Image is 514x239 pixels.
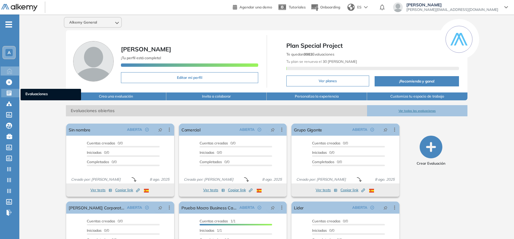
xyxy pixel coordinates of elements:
button: Copiar link [228,186,252,194]
span: [PERSON_NAME] [121,45,171,53]
span: Cuentas creadas [87,219,115,223]
button: Ver tests [316,186,337,194]
span: pushpin [383,127,388,132]
img: world [347,4,355,11]
span: check-circle [145,206,149,209]
span: ABIERTA [239,127,255,132]
button: pushpin [154,125,167,134]
span: Alkemy General [69,20,97,25]
span: Iniciadas [312,150,327,155]
button: Personaliza la experiencia [267,92,367,100]
img: Foto de perfil [73,41,114,82]
span: ABIERTA [352,205,367,210]
img: ESP [257,189,262,192]
span: check-circle [370,128,374,131]
span: 8 ago. 2025 [260,177,284,182]
span: 0/0 [312,219,348,223]
span: 0/0 [87,150,109,155]
span: Copiar link [228,187,252,193]
span: Creado por: [PERSON_NAME] [181,177,236,182]
span: check-circle [258,206,261,209]
span: 0/0 [87,219,123,223]
span: ES [357,5,362,10]
button: ¡Recomienda y gana! [375,76,459,86]
a: Grupo Gigante [294,124,322,136]
span: check-circle [370,206,374,209]
a: Prueba Macro Business Case [181,202,237,214]
span: Iniciadas [312,228,327,233]
button: Ver tests [203,186,225,194]
img: ESP [369,189,374,192]
span: Creado por: [PERSON_NAME] [294,177,348,182]
span: Onboarding [320,5,340,9]
span: 0/0 [312,228,334,233]
span: 0/0 [87,141,123,145]
span: Crear Evaluación [417,161,445,166]
button: pushpin [266,125,279,134]
span: Copiar link [115,187,140,193]
button: Ver planes [286,76,369,86]
img: ESP [144,189,149,192]
span: Cuentas creadas [200,141,228,145]
span: Iniciadas [87,228,102,233]
span: A [8,50,11,55]
span: Creado por: [PERSON_NAME] [69,177,123,182]
span: ABIERTA [239,205,255,210]
b: 9983 [304,52,312,57]
img: Logo [1,4,37,11]
span: 0/0 [200,150,222,155]
span: Cuentas creadas [312,219,340,223]
span: check-circle [258,128,261,131]
a: [PERSON_NAME] Corporation [69,202,125,214]
span: Completados [312,160,334,164]
i: - [5,24,12,25]
button: Editar mi perfil [121,72,258,83]
a: Lider [294,202,304,214]
span: [PERSON_NAME] [406,2,498,7]
span: 0/0 [87,228,109,233]
span: Plan Special Project [286,41,459,50]
button: Onboarding [311,1,340,14]
span: Completados [87,160,109,164]
span: 0/0 [200,141,236,145]
span: Iniciadas [200,150,214,155]
button: Copiar link [115,186,140,194]
span: Evaluaciones [25,91,76,98]
span: pushpin [271,127,275,132]
span: 0/0 [312,150,334,155]
button: pushpin [379,203,392,212]
span: pushpin [158,127,162,132]
button: Copiar link [340,186,365,194]
span: 8 ago. 2025 [147,177,172,182]
span: ABIERTA [127,127,142,132]
span: pushpin [383,205,388,210]
a: Comercial [181,124,200,136]
span: 8 ago. 2025 [372,177,397,182]
span: Completados [200,160,222,164]
b: 30 [PERSON_NAME] [322,59,357,64]
button: Ver tests [90,186,112,194]
button: pushpin [154,203,167,212]
img: arrow [364,6,368,8]
button: Crear Evaluación [417,136,445,166]
span: 0/0 [87,160,117,164]
span: ABIERTA [352,127,367,132]
span: Te quedan Evaluaciones [286,52,334,57]
button: pushpin [266,203,279,212]
span: Iniciadas [200,228,214,233]
button: pushpin [379,125,392,134]
a: Agendar una demo [233,3,272,10]
span: ¡Tu perfil está completo! [121,56,161,60]
span: Agendar una demo [239,5,272,9]
span: 0/0 [200,160,229,164]
span: Tutoriales [289,5,306,9]
button: Crea una evaluación [66,92,166,100]
button: Ver todas las evaluaciones [367,105,467,116]
span: pushpin [271,205,275,210]
button: Customiza tu espacio de trabajo [367,92,467,100]
button: Invita a colaborar [166,92,267,100]
span: check-circle [145,128,149,131]
span: 0/0 [312,141,348,145]
span: ABIERTA [127,205,142,210]
span: Cuentas creadas [87,141,115,145]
